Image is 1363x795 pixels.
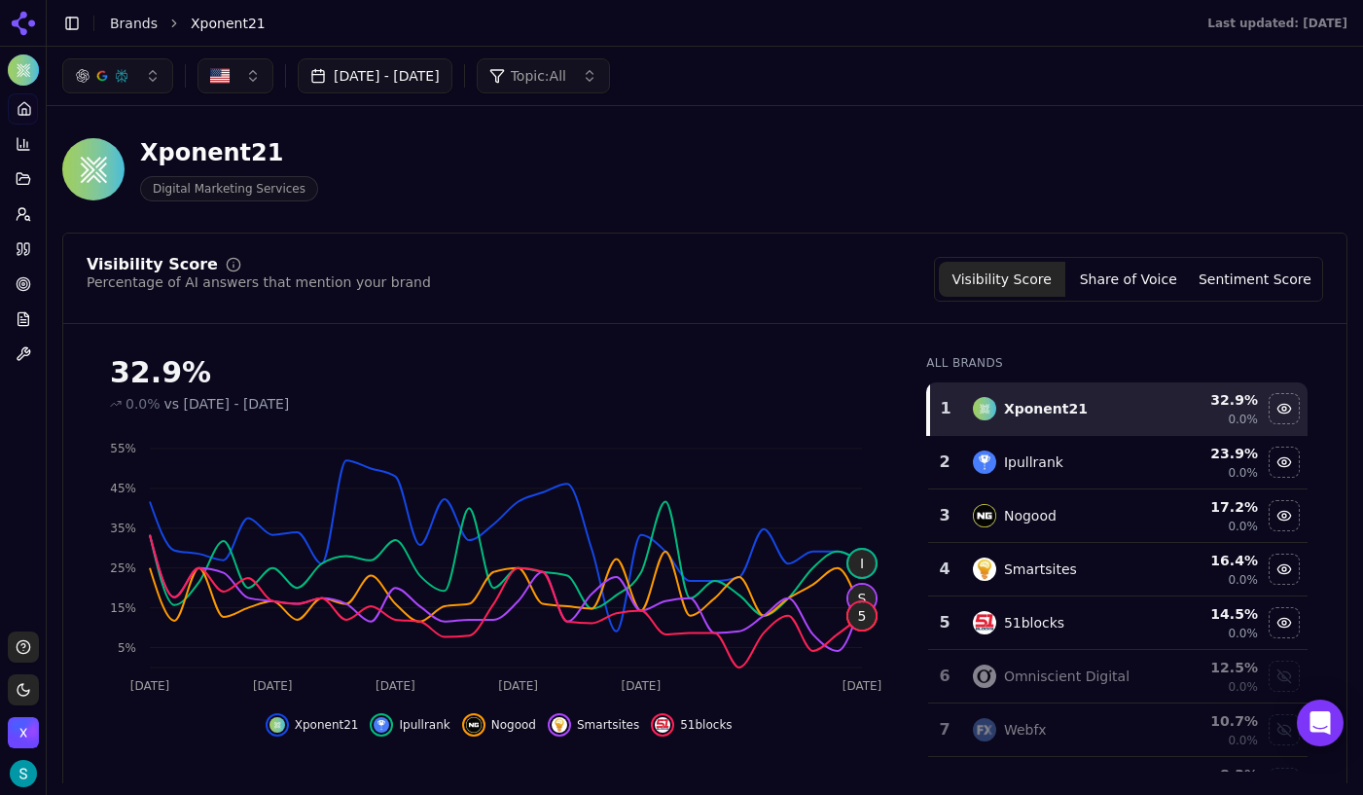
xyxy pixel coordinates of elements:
tr: 2ipullrankIpullrank23.9%0.0%Hide ipullrank data [928,436,1308,489]
button: Current brand: Xponent21 [8,54,39,86]
tr: 6omniscient digitalOmniscient Digital12.5%0.0%Show omniscient digital data [928,650,1308,704]
img: ipullrank [973,451,996,474]
button: Hide 51blocks data [1269,607,1300,638]
div: Webfx [1004,720,1047,740]
div: 12.5 % [1161,658,1257,677]
button: [DATE] - [DATE] [298,58,452,93]
span: 51blocks [680,717,732,733]
div: 51blocks [1004,613,1064,632]
div: 17.2 % [1161,497,1257,517]
tspan: 45% [110,482,136,495]
tspan: [DATE] [376,679,415,693]
tspan: [DATE] [843,679,882,693]
span: vs [DATE] - [DATE] [164,394,290,414]
span: Xponent21 [191,14,266,33]
div: Xponent21 [140,137,318,168]
div: 14.5 % [1161,604,1257,624]
div: Visibility Score [87,257,218,272]
div: 8.3 % [1161,765,1257,784]
img: 51blocks [655,717,670,733]
button: Hide xponent21 data [1269,393,1300,424]
img: Sam Volante [10,760,37,787]
button: Hide nogood data [1269,500,1300,531]
tspan: [DATE] [498,679,538,693]
span: 0.0% [1228,572,1258,588]
tspan: 15% [110,601,136,615]
div: 16.4 % [1161,551,1257,570]
span: Smartsites [577,717,639,733]
span: I [848,550,876,577]
span: 0.0% [1228,412,1258,427]
div: Open Intercom Messenger [1297,700,1344,746]
span: S [848,585,876,612]
button: Hide smartsites data [1269,554,1300,585]
tspan: 55% [110,442,136,455]
button: Share of Voice [1065,262,1192,297]
img: ipullrank [374,717,389,733]
div: 1 [938,397,953,420]
img: smartsites [552,717,567,733]
div: All Brands [926,355,1308,371]
div: Nogood [1004,506,1057,525]
div: 2 [936,451,953,474]
div: 6 [936,665,953,688]
img: United States [210,66,230,86]
tspan: [DATE] [130,679,170,693]
span: Nogood [491,717,536,733]
img: nogood [466,717,482,733]
tspan: 35% [110,522,136,535]
button: Hide 51blocks data [651,713,732,737]
div: 3 [936,504,953,527]
tr: 3nogoodNogood17.2%0.0%Hide nogood data [928,489,1308,543]
div: Xponent21 [1004,399,1088,418]
a: Brands [110,16,158,31]
span: 5 [848,602,876,630]
span: 0.0% [1228,626,1258,641]
span: Topic: All [511,66,566,86]
div: 5 [936,611,953,634]
tr: 1xponent21Xponent2132.9%0.0%Hide xponent21 data [928,382,1308,436]
tspan: [DATE] [253,679,293,693]
span: Digital Marketing Services [140,176,318,201]
tr: 551blocks51blocks14.5%0.0%Hide 51blocks data [928,596,1308,650]
span: Ipullrank [399,717,449,733]
div: 10.7 % [1161,711,1257,731]
tr: 7webfxWebfx10.7%0.0%Show webfx data [928,704,1308,757]
img: xponent21 [269,717,285,733]
img: webfx [973,718,996,741]
div: Percentage of AI answers that mention your brand [87,272,431,292]
div: 32.9 % [1161,390,1257,410]
img: Xponent21 [62,138,125,200]
img: Xponent21 [8,54,39,86]
div: Ipullrank [1004,452,1063,472]
div: 4 [936,558,953,581]
tspan: [DATE] [622,679,662,693]
span: 0.0% [1228,733,1258,748]
button: Show webfx data [1269,714,1300,745]
span: 0.0% [1228,679,1258,695]
tspan: 25% [110,561,136,575]
nav: breadcrumb [110,14,1168,33]
img: nogood [973,504,996,527]
div: 32.9% [110,355,887,390]
div: Last updated: [DATE] [1207,16,1347,31]
div: 7 [936,718,953,741]
img: smartsites [973,558,996,581]
img: Xponent21 Inc [8,717,39,748]
button: Hide nogood data [462,713,536,737]
button: Open organization switcher [8,717,39,748]
button: Visibility Score [939,262,1065,297]
button: Hide ipullrank data [1269,447,1300,478]
div: Omniscient Digital [1004,667,1130,686]
div: Smartsites [1004,560,1077,579]
span: 0.0% [1228,519,1258,534]
tspan: 5% [118,641,136,655]
button: Show omniscient digital data [1269,661,1300,692]
button: Open user button [10,760,37,787]
img: xponent21 [973,397,996,420]
button: Hide xponent21 data [266,713,359,737]
img: 51blocks [973,611,996,634]
div: 23.9 % [1161,444,1257,463]
button: Hide smartsites data [548,713,639,737]
span: 0.0% [1228,465,1258,481]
